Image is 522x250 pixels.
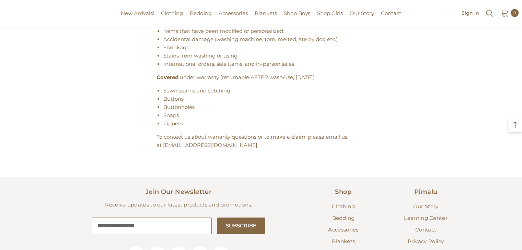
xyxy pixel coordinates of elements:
[415,226,436,233] span: Contact
[215,9,251,27] a: Accessories
[156,133,366,149] p: To contact us about warranty questions or to make a claim, please email us at .
[251,9,280,27] a: Blankets
[186,9,215,27] a: Bedding
[381,10,401,16] span: Contact
[163,111,366,120] li: Snaps
[332,215,355,221] span: Bedding
[163,142,257,148] a: [EMAIL_ADDRESS][DOMAIN_NAME]
[317,10,343,16] span: Shop Girls
[60,201,297,209] p: Receive updates to our latest products and promotions.
[513,9,516,17] span: 0
[163,103,366,111] li: Buttonholes
[161,10,183,16] span: Clothing
[163,27,366,35] li: Items that have been modified or personalized
[346,9,378,27] a: Our Story
[332,238,355,245] span: Blankets
[163,52,366,60] li: Stains from washing or using
[390,187,462,197] h2: Pimalu
[485,8,494,18] summary: Search
[328,226,358,233] span: Accessories
[219,10,248,16] span: Accessories
[462,10,479,15] a: Sign In
[117,9,158,27] a: New Arrivals!
[404,212,448,224] a: Learning Center
[328,224,358,236] a: Accessories
[121,10,154,16] span: New Arrivals!
[404,215,448,221] span: Learning Center
[163,87,366,95] li: Sewn seams and stitching
[3,11,25,16] a: Pimalu
[407,238,444,245] span: Privacy Policy
[332,201,355,212] a: Clothing
[308,187,380,197] h2: Shop
[255,10,277,16] span: Blankets
[332,236,355,247] a: Blankets
[415,224,436,236] a: Contact
[350,10,374,16] span: Our Story
[217,217,265,234] button: Submit
[158,9,186,27] a: Clothing
[332,203,355,210] span: Clothing
[163,43,366,52] li: Shrinkage
[413,201,439,212] a: Our Story
[163,120,366,128] li: Zippers
[60,187,297,197] h2: Join Our Newsletter
[413,203,439,210] span: Our Story
[314,9,346,27] a: Shop Girls
[190,10,212,16] span: Bedding
[407,236,444,247] a: Privacy Policy
[284,10,310,16] span: Shop Boys
[462,11,479,15] span: Sign In
[156,73,366,82] p: under warranty (returnable AFTER wash/use, [DATE])
[378,9,405,27] a: Contact
[163,60,366,68] li: International orders, sale items, and in-person sales
[280,9,314,27] a: Shop Boys
[332,212,355,224] a: Bedding
[163,35,366,43] li: Accidental damage (washing machine, torn, melted, ate by dog etc.)
[156,74,180,80] strong: Covered
[163,95,366,103] li: Buttons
